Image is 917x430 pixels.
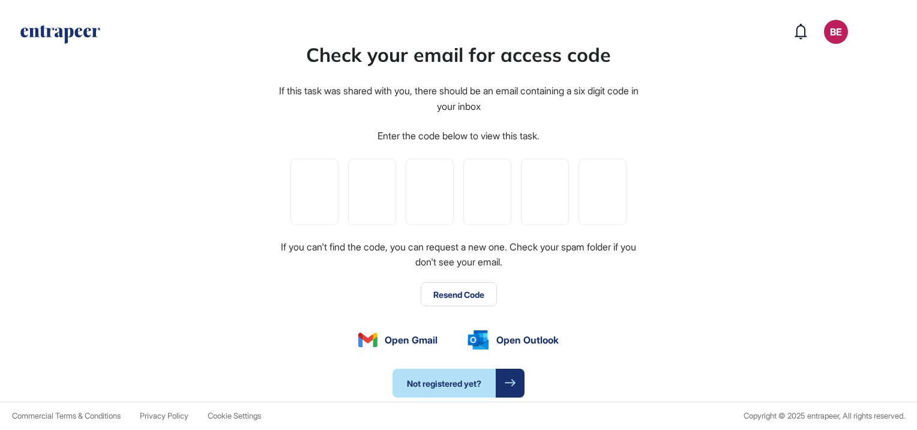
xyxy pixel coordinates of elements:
button: Resend Code [421,282,497,306]
a: entrapeer-logo [19,25,101,48]
a: Not registered yet? [392,369,525,398]
a: Open Gmail [358,333,437,347]
a: Privacy Policy [140,411,188,420]
a: Cookie Settings [208,411,261,420]
span: Not registered yet? [392,369,496,398]
a: Commercial Terms & Conditions [12,411,121,420]
div: Enter the code below to view this task. [377,129,540,144]
div: If this task was shared with you, there should be an email containing a six digit code in your inbox [277,83,640,114]
span: Open Outlook [496,333,559,347]
a: Open Outlook [468,330,559,350]
div: Copyright © 2025 entrapeer, All rights reserved. [744,411,905,420]
span: Open Gmail [385,333,437,347]
div: If you can't find the code, you can request a new one. Check your spam folder if you don't see yo... [277,240,640,270]
button: BE [824,20,848,44]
